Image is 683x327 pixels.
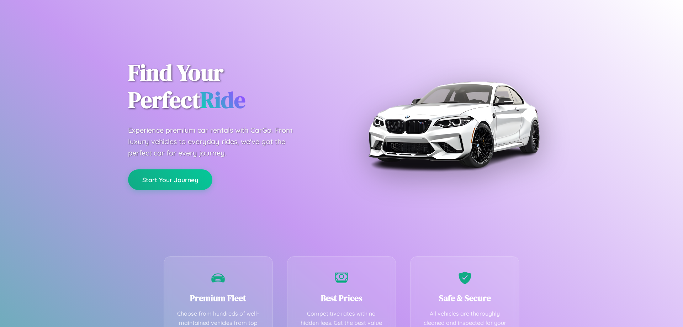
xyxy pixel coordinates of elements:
[298,292,385,304] h3: Best Prices
[128,59,331,114] h1: Find Your Perfect
[175,292,262,304] h3: Premium Fleet
[128,169,212,190] button: Start Your Journey
[365,36,542,213] img: Premium BMW car rental vehicle
[421,292,508,304] h3: Safe & Secure
[200,84,245,115] span: Ride
[128,125,306,159] p: Experience premium car rentals with CarGo. From luxury vehicles to everyday rides, we've got the ...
